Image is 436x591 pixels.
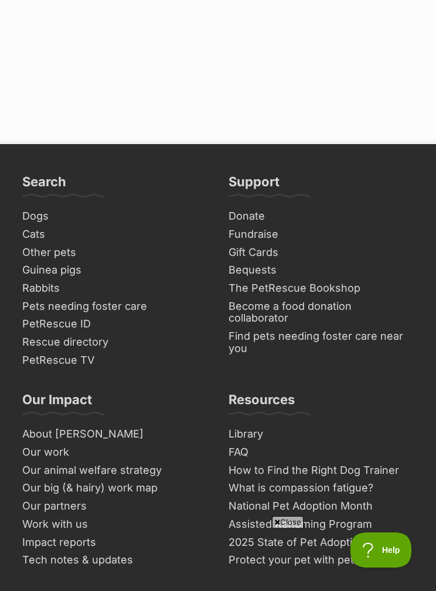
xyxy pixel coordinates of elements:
a: Our work [18,443,212,462]
a: Gift Cards [224,244,418,262]
a: PetRescue TV [18,351,212,370]
h3: Our Impact [22,391,92,415]
h3: Support [229,173,280,197]
a: National Pet Adoption Month [224,497,418,515]
span: Close [272,516,304,528]
a: Assisted Rehoming Program [224,515,418,534]
a: Our animal welfare strategy [18,462,212,480]
a: Dogs [18,207,212,226]
a: Our partners [18,497,212,515]
h3: Search [22,173,66,197]
a: Cats [18,226,212,244]
a: The PetRescue Bookshop [224,279,418,298]
a: Rescue directory [18,333,212,351]
a: Other pets [18,244,212,262]
a: Guinea pigs [18,261,212,279]
a: Our big (& hairy) work map [18,479,212,497]
a: Find pets needing foster care near you [224,327,418,357]
a: Donate [224,207,418,226]
a: FAQ [224,443,418,462]
a: Rabbits [18,279,212,298]
h3: Resources [229,391,295,415]
a: Work with us [18,515,212,534]
a: Pets needing foster care [18,298,212,316]
iframe: Advertisement [5,532,431,585]
iframe: Help Scout Beacon - Open [350,532,413,568]
a: Library [224,425,418,443]
a: PetRescue ID [18,315,212,333]
a: What is compassion fatigue? [224,479,418,497]
a: How to Find the Right Dog Trainer [224,462,418,480]
a: About [PERSON_NAME] [18,425,212,443]
a: Bequests [224,261,418,279]
a: Fundraise [224,226,418,244]
a: Become a food donation collaborator [224,298,418,327]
